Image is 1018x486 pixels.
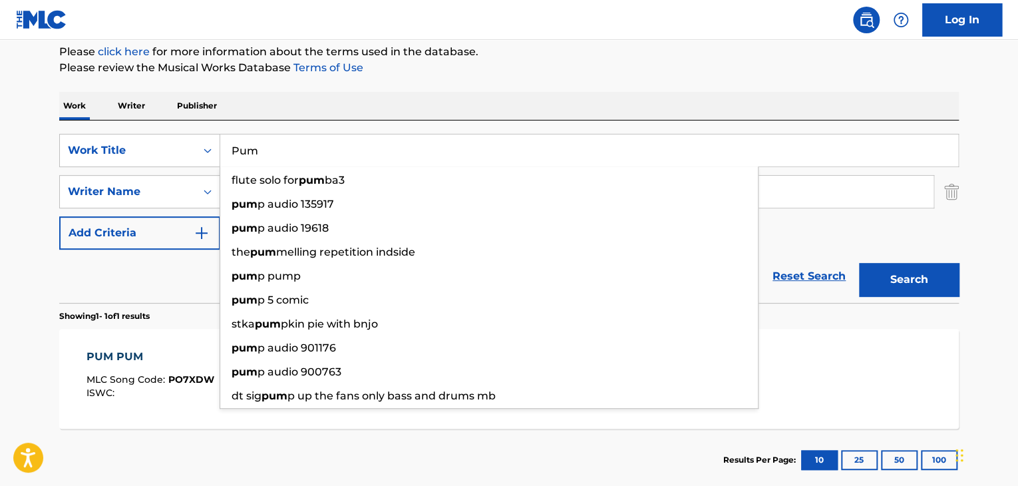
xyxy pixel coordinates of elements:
[951,422,1018,486] iframe: Chat Widget
[723,454,799,466] p: Results Per Page:
[255,318,281,330] strong: pum
[232,365,257,378] strong: pum
[261,389,287,402] strong: pum
[257,198,334,210] span: p audio 135917
[281,318,378,330] span: pkin pie with bnjo
[881,450,918,470] button: 50
[59,310,150,322] p: Showing 1 - 1 of 1 results
[801,450,838,470] button: 10
[232,342,257,354] strong: pum
[59,134,959,303] form: Search Form
[853,7,880,33] a: Public Search
[232,222,257,234] strong: pum
[257,294,309,306] span: p 5 comic
[291,61,363,74] a: Terms of Use
[766,262,852,291] a: Reset Search
[893,12,909,28] img: help
[86,387,118,399] span: ISWC :
[859,263,959,296] button: Search
[858,12,874,28] img: search
[944,175,959,208] img: Delete Criterion
[232,294,257,306] strong: pum
[257,270,301,282] span: p pump
[232,198,257,210] strong: pum
[287,389,496,402] span: p up the fans only bass and drums mb
[232,318,255,330] span: stka
[888,7,914,33] div: Help
[276,246,415,258] span: melling repetition indside
[68,184,188,200] div: Writer Name
[955,435,963,475] div: Drag
[59,60,959,76] p: Please review the Musical Works Database
[921,450,957,470] button: 100
[114,92,149,120] p: Writer
[841,450,878,470] button: 25
[232,246,250,258] span: the
[257,365,341,378] span: p audio 900763
[173,92,221,120] p: Publisher
[299,174,325,186] strong: pum
[325,174,345,186] span: ba3
[68,142,188,158] div: Work Title
[168,373,214,385] span: PO7XDW
[250,246,276,258] strong: pum
[59,216,220,250] button: Add Criteria
[232,389,261,402] span: dt sig
[86,373,168,385] span: MLC Song Code :
[98,45,150,58] a: click here
[59,329,959,429] a: PUM PUMMLC Song Code:PO7XDWISWC:Writers (8)[PERSON_NAME], [PERSON_NAME], [PERSON_NAME], [PERSON_N...
[232,174,299,186] span: flute solo for
[232,270,257,282] strong: pum
[16,10,67,29] img: MLC Logo
[59,44,959,60] p: Please for more information about the terms used in the database.
[922,3,1002,37] a: Log In
[194,225,210,241] img: 9d2ae6d4665cec9f34b9.svg
[86,349,214,365] div: PUM PUM
[257,222,329,234] span: p audio 19618
[257,342,336,354] span: p audio 901176
[59,92,90,120] p: Work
